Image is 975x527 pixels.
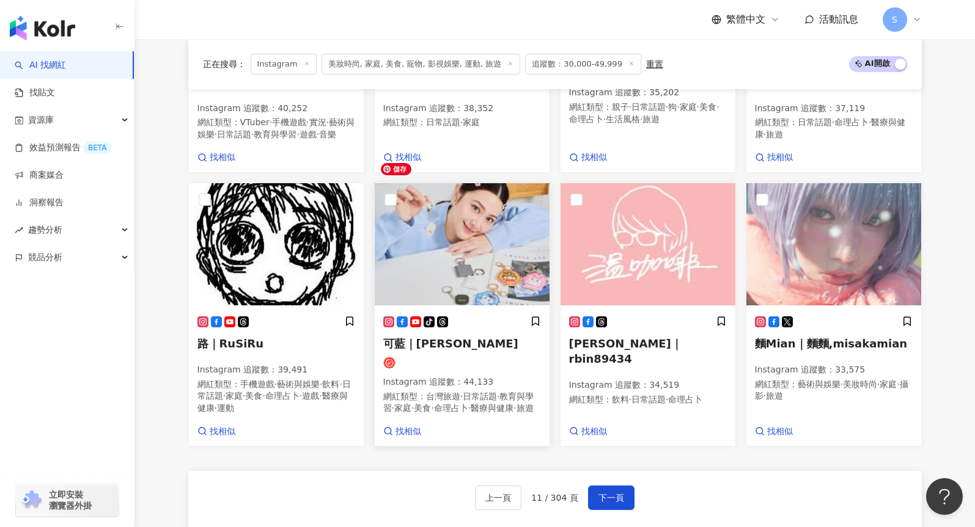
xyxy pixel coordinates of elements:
[339,379,342,389] span: ·
[668,102,677,112] span: 狗
[300,129,317,139] span: 遊戲
[843,379,877,389] span: 美妝時尚
[581,426,607,438] span: 找相似
[463,117,480,127] span: 家庭
[210,151,235,164] span: 找相似
[394,403,411,413] span: 家庭
[763,129,766,139] span: ·
[603,114,606,124] span: ·
[15,169,64,181] a: 商案媒合
[560,183,736,446] a: KOL Avatar[PERSON_NAME]｜rbin89434Instagram 追蹤數：34,519網紅類型：飲料·日常話題·命理占卜找相似
[28,106,54,134] span: 資源庫
[197,426,235,438] a: 找相似
[755,379,913,402] p: 網紅類型 ：
[322,54,521,75] span: 美妝時尚, 家庭, 美食, 寵物, 影視娛樂, 運動, 旅遊
[254,129,296,139] span: 教育與學習
[217,129,251,139] span: 日常話題
[598,493,624,503] span: 下一頁
[317,129,319,139] span: ·
[569,151,607,164] a: 找相似
[15,197,64,209] a: 洞察報告
[245,391,262,401] span: 美食
[485,493,511,503] span: 上一頁
[746,183,922,446] a: KOL Avatar麵Mian｜麵麵,misakamianInstagram 追蹤數：33,575網紅類型：藝術與娛樂·美妝時尚·家庭·攝影·旅遊找相似
[646,59,663,69] div: 重置
[463,391,497,401] span: 日常話題
[188,183,364,446] a: KOL Avatar路｜RuSiRuInstagram 追蹤數：39,491網紅類型：手機遊戲·藝術與娛樂·飲料·日常話題·家庭·美食·命理占卜·遊戲·醫療與健康·運動找相似
[319,129,336,139] span: 音樂
[755,337,908,350] span: 麵Mian｜麵麵,misakamian
[197,391,348,413] span: 醫療與健康
[426,117,460,127] span: 日常話題
[569,87,727,99] p: Instagram 追蹤數 ： 35,202
[197,103,355,115] p: Instagram 追蹤數 ： 40,252
[15,59,66,71] a: searchAI 找網紅
[767,151,793,164] span: 找相似
[697,102,699,112] span: ·
[28,216,62,244] span: 趨勢分析
[561,183,735,305] img: KOL Avatar
[517,403,534,413] span: 旅遊
[374,183,550,446] a: KOL Avatar可藍｜[PERSON_NAME]Instagram 追蹤數：44,133網紅類型：台灣旅遊·日常話題·教育與學習·家庭·美食·命理占卜·醫療與健康·旅遊找相似
[210,426,235,438] span: 找相似
[569,337,682,365] span: [PERSON_NAME]｜rbin89434
[434,403,468,413] span: 命理占卜
[666,102,668,112] span: ·
[497,391,499,401] span: ·
[766,391,783,401] span: 旅遊
[766,129,783,139] span: 旅遊
[197,117,355,139] span: 藝術與娛樂
[302,391,319,401] span: 遊戲
[309,117,326,127] span: 實況
[763,391,766,401] span: ·
[396,426,421,438] span: 找相似
[320,379,322,389] span: ·
[726,13,765,26] span: 繁體中文
[262,391,265,401] span: ·
[197,364,355,376] p: Instagram 追蹤數 ： 39,491
[322,379,339,389] span: 飲料
[217,403,234,413] span: 運動
[612,394,629,404] span: 飲料
[223,391,226,401] span: ·
[300,391,302,401] span: ·
[677,102,679,112] span: ·
[606,114,640,124] span: 生活風格
[642,114,660,124] span: 旅遊
[203,59,246,69] span: 正在搜尋 ：
[414,403,431,413] span: 美食
[699,102,716,112] span: 美食
[588,485,635,510] button: 下一頁
[716,102,719,112] span: ·
[880,379,897,389] span: 家庭
[197,337,263,350] span: 路｜RuSiRu
[28,244,62,271] span: 競品分析
[612,102,629,112] span: 親子
[15,87,55,99] a: 找貼文
[832,117,834,127] span: ·
[251,54,317,75] span: Instagram
[49,489,92,511] span: 立即安裝 瀏覽器外掛
[926,478,963,515] iframe: Help Scout Beacon - Open
[272,117,306,127] span: 手機遊戲
[392,403,394,413] span: ·
[319,391,322,401] span: ·
[755,151,793,164] a: 找相似
[383,426,421,438] a: 找相似
[819,13,858,25] span: 活動訊息
[755,364,913,376] p: Instagram 追蹤數 ： 33,575
[251,129,254,139] span: ·
[569,101,727,125] p: 網紅類型 ：
[15,142,111,154] a: 效益預測報告BETA
[265,391,300,401] span: 命理占卜
[631,102,666,112] span: 日常話題
[471,403,513,413] span: 醫療與健康
[569,426,607,438] a: 找相似
[841,379,843,389] span: ·
[431,403,433,413] span: ·
[197,151,235,164] a: 找相似
[426,391,460,401] span: 台灣旅遊
[834,117,869,127] span: 命理占卜
[798,117,832,127] span: 日常話題
[892,13,897,26] span: S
